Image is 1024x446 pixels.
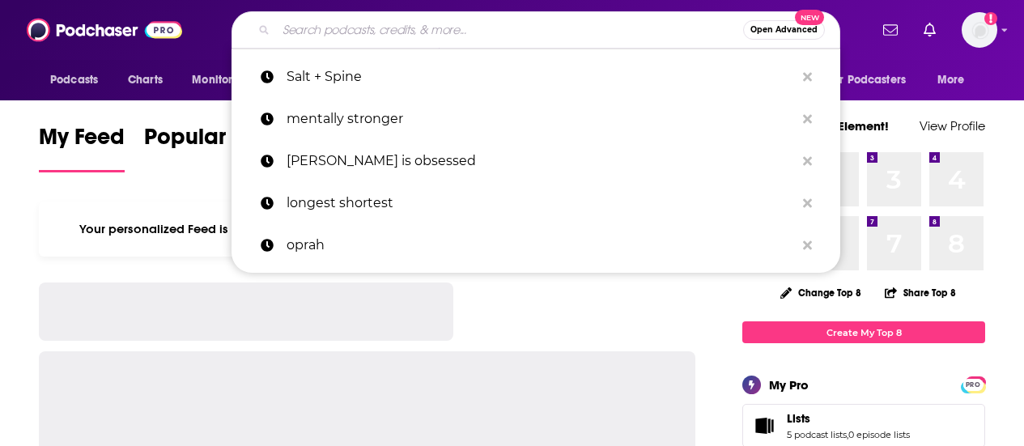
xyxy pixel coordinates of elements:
a: Popular Feed [144,123,282,172]
svg: Add a profile image [984,12,997,25]
img: User Profile [962,12,997,48]
a: Salt + Spine [232,56,840,98]
button: open menu [39,65,119,96]
span: , [847,429,848,440]
span: For Podcasters [828,69,906,91]
span: Monitoring [192,69,249,91]
button: Share Top 8 [884,277,957,308]
div: Search podcasts, credits, & more... [232,11,840,49]
span: PRO [963,379,983,391]
span: Logged in as SimonElement [962,12,997,48]
span: Charts [128,69,163,91]
button: open menu [181,65,270,96]
a: 5 podcast lists [787,429,847,440]
a: Lists [787,411,910,426]
span: Popular Feed [144,123,282,160]
a: View Profile [920,118,985,134]
p: oprah [287,224,795,266]
a: Create My Top 8 [742,321,985,343]
img: Podchaser - Follow, Share and Rate Podcasts [27,15,182,45]
p: Salt + Spine [287,56,795,98]
input: Search podcasts, credits, & more... [276,17,743,43]
a: mentally stronger [232,98,840,140]
span: New [795,10,824,25]
button: open menu [926,65,985,96]
button: Show profile menu [962,12,997,48]
button: Open AdvancedNew [743,20,825,40]
a: Lists [748,414,780,437]
a: longest shortest [232,182,840,224]
a: 0 episode lists [848,429,910,440]
a: [PERSON_NAME] is obsessed [232,140,840,182]
span: My Feed [39,123,125,160]
div: Your personalized Feed is curated based on the Podcasts, Creators, Users, and Lists that you Follow. [39,202,695,257]
a: My Feed [39,123,125,172]
a: Show notifications dropdown [917,16,942,44]
span: Open Advanced [750,26,818,34]
span: Lists [787,411,810,426]
span: Podcasts [50,69,98,91]
div: My Pro [769,377,809,393]
button: Change Top 8 [771,282,871,303]
a: Charts [117,65,172,96]
p: David Greene is obsessed [287,140,795,182]
button: open menu [818,65,929,96]
a: PRO [963,378,983,390]
p: mentally stronger [287,98,795,140]
a: Show notifications dropdown [877,16,904,44]
p: longest shortest [287,182,795,224]
a: oprah [232,224,840,266]
span: More [937,69,965,91]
